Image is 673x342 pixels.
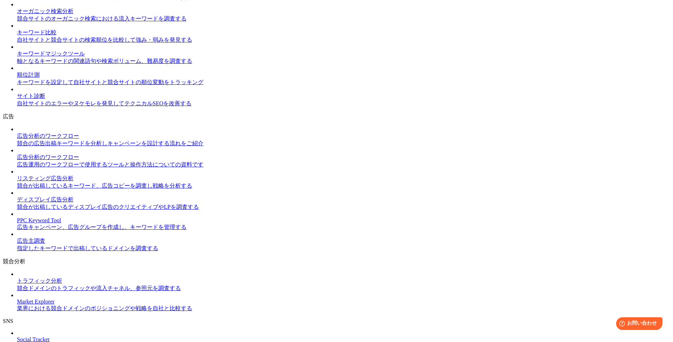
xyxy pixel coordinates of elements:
a: PPC Keyword Tool 広告キャンペーン、広告グループを作成し、キーワードを管理する [17,211,670,231]
a: 広告分析のワークフロー 競合の広告出稿キーワードを分析しキャンペーンを設計する流れをご紹介 [17,126,670,147]
div: Market Explorer [17,299,670,305]
div: オーガニック検索分析 [17,8,670,15]
div: キーワードマジックツール [17,50,670,58]
a: リスティング広告分析 競合が出稿しているキーワード、広告コピーを調査し戦略を分析する [17,169,670,190]
div: 競合が出稿しているディスプレイ広告のクリエイティブやLPを調査する [17,204,670,211]
div: 競合の広告出稿キーワードを分析しキャンペーンを設計する流れをご紹介 [17,140,670,147]
div: サイト診断 [17,93,670,100]
div: 軸となるキーワードの関連語句や検索ボリューム、難易度を調査する [17,58,670,65]
div: 競合ドメインのトラフィックや流入チャネル、参照元を調査する [17,285,670,292]
div: 自社サイトと競合サイトの検索順位を比較して強み・弱みを発見する [17,36,670,44]
div: 競合サイトのオーガニック検索における流入キーワードを調査する [17,15,670,23]
div: 競合が出稿しているキーワード、広告コピーを調査し戦略を分析する [17,182,670,190]
div: 広告運用のワークフローで使用するツールと操作方法についての資料です [17,161,670,169]
a: トラフィック分析 競合ドメインのトラフィックや流入チャネル、参照元を調査する [17,271,670,292]
a: 広告主調査 指定したキーワードで出稿しているドメインを調査する [17,231,670,252]
iframe: Help widget launcher [610,314,665,334]
a: 順位計測 キーワードを設定して自社サイトと競合サイトの順位変動をトラッキング [17,65,670,86]
div: トラフィック分析 [17,277,670,285]
div: 順位計測 [17,71,670,79]
div: SNS [3,318,670,324]
a: サイト診断 自社サイトのエラーやヌケモレを発見してテクニカルSEOを改善する [17,86,670,107]
a: 広告分析のワークフロー 広告運用のワークフローで使用するツールと操作方法についての資料です [17,147,670,169]
div: キーワードを設定して自社サイトと競合サイトの順位変動をトラッキング [17,79,670,86]
a: ディスプレイ広告分析 競合が出稿しているディスプレイ広告のクリエイティブやLPを調査する [17,190,670,211]
div: 広告分析のワークフロー [17,154,670,161]
a: オーガニック検索分析 競合サイトのオーガニック検索における流入キーワードを調査する [17,1,670,23]
div: 競合分析 [3,258,670,265]
a: Market Explorer 業界における競合ドメインのポジショニングや戦略を自社と比較する [17,292,670,312]
div: PPC Keyword Tool [17,217,670,224]
div: 指定したキーワードで出稿しているドメインを調査する [17,245,670,252]
div: 自社サイトのエラーやヌケモレを発見してテクニカルSEOを改善する [17,100,670,107]
div: 広告主調査 [17,237,670,245]
div: 広告キャンペーン、広告グループを作成し、キーワードを管理する [17,224,670,231]
div: リスティング広告分析 [17,175,670,182]
div: ディスプレイ広告分析 [17,196,670,204]
a: キーワードマジックツール 軸となるキーワードの関連語句や検索ボリューム、難易度を調査する [17,44,670,65]
div: キーワード比較 [17,29,670,36]
div: 広告分析のワークフロー [17,132,670,140]
div: 業界における競合ドメインのポジショニングや戦略を自社と比較する [17,305,670,312]
div: 広告 [3,113,670,120]
a: キーワード比較 自社サイトと競合サイトの検索順位を比較して強み・弱みを発見する [17,23,670,44]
